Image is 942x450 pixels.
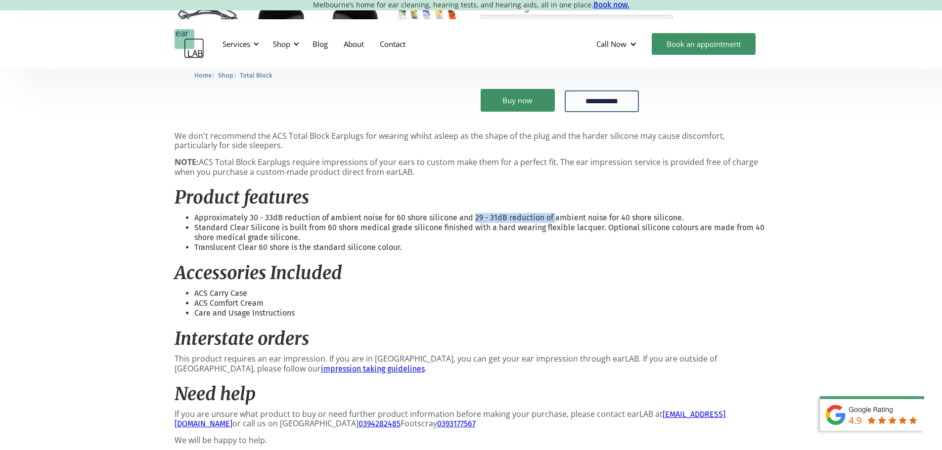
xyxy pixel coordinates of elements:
[194,243,768,252] li: Translucent Clear 60 shore is the standard silicone colour.
[273,39,290,49] div: Shop
[588,29,647,59] div: Call Now
[336,30,372,58] a: About
[652,33,756,55] a: Book an appointment
[217,29,262,59] div: Services
[194,70,212,80] a: Home
[175,436,768,445] p: We will be happy to help.
[194,298,768,308] li: ACS Comfort Cream
[175,354,768,373] p: This product requires an ear impression. If you are in [GEOGRAPHIC_DATA], you can get your ear im...
[175,186,309,208] em: Product features
[240,72,272,79] span: Total Block
[267,29,302,59] div: Shop
[194,223,768,243] li: Standard Clear Silicone is built from 60 shore medical grade silicone finished with a hard wearin...
[194,308,768,318] li: Care and Usage Instructions
[321,364,425,373] a: impression taking guidelines
[175,131,768,150] p: We don't recommend the ACS Total Block Earplugs for wearing whilst asleep as the shape of the plu...
[175,409,768,428] p: If you are unsure what product to buy or need further product information before making your purc...
[194,70,218,81] li: 〉
[359,419,401,428] a: 0394282485
[175,29,204,59] a: home
[372,30,413,58] a: Contact
[175,157,199,167] strong: NOTE:
[175,262,342,284] em: Accessories Included
[223,39,250,49] div: Services
[175,383,256,405] em: Need help
[596,39,627,49] div: Call Now
[175,158,768,176] p: ACS Total Block Earplugs require impressions of your ears to custom make them for a perfect fit. ...
[218,70,233,80] a: Shop
[481,89,555,112] a: Buy now
[194,72,212,79] span: Home
[218,70,240,81] li: 〉
[218,72,233,79] span: Shop
[194,213,768,223] li: Approximately 30 - 33dB reduction of ambient noise for 60 shore silicone and 29 - 31dB reduction ...
[175,327,309,350] em: Interstate orders
[437,419,476,428] a: 0393177567
[305,30,336,58] a: Blog
[240,70,272,80] a: Total Block
[175,409,725,428] a: [EMAIL_ADDRESS][DOMAIN_NAME]
[194,288,768,298] li: ACS Carry Case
